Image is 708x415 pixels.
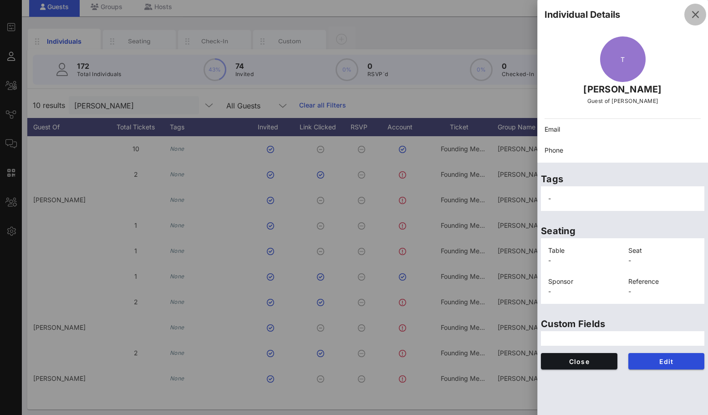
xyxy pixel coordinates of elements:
button: Edit [628,353,705,369]
span: - [548,195,551,202]
p: Phone [545,145,701,155]
p: Seat [628,246,698,256]
p: Tags [541,172,704,186]
p: - [628,256,698,266]
p: Seating [541,224,704,238]
p: Email [545,124,701,134]
p: Reference [628,277,698,287]
p: Table [548,246,617,256]
p: Sponsor [548,277,617,287]
p: - [628,287,698,297]
button: Close [541,353,617,369]
p: [PERSON_NAME] [545,82,701,97]
p: - [548,256,617,266]
p: - [548,287,617,297]
p: Guest of [PERSON_NAME] [545,97,701,106]
span: Close [548,358,610,365]
span: T [621,56,625,63]
span: Edit [636,358,698,365]
div: Individual Details [545,8,620,21]
p: Custom Fields [541,317,704,331]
